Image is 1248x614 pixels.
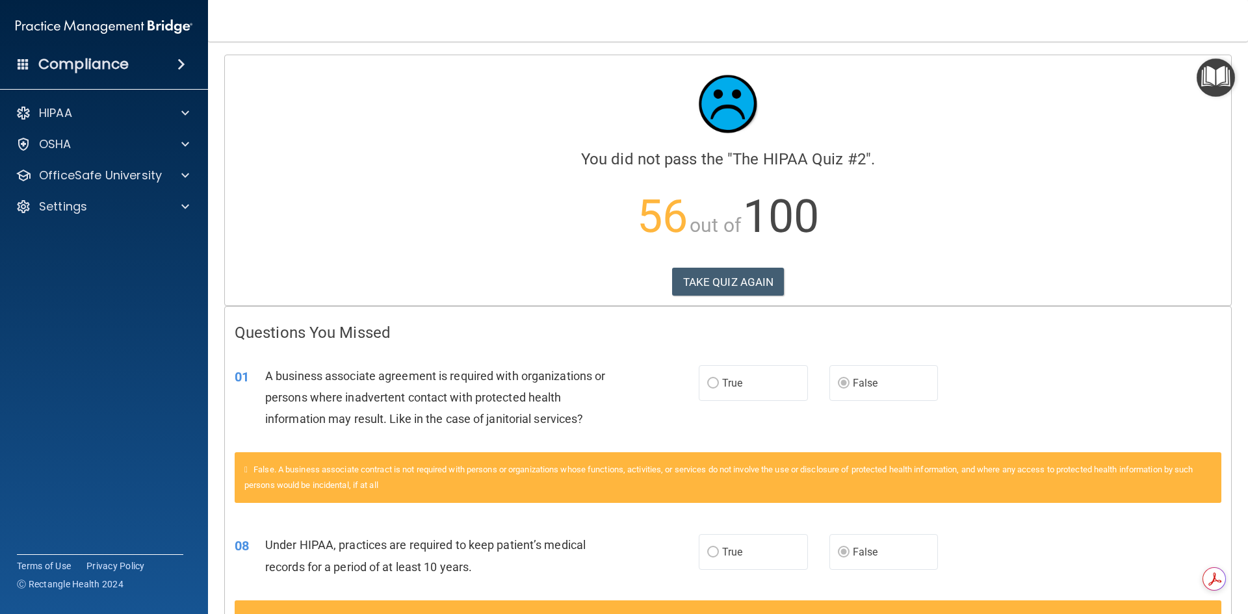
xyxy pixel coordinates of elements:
[838,379,850,389] input: False
[39,105,72,121] p: HIPAA
[17,578,123,591] span: Ⓒ Rectangle Health 2024
[672,268,785,296] button: TAKE QUIZ AGAIN
[39,168,162,183] p: OfficeSafe University
[86,559,145,572] a: Privacy Policy
[16,105,189,121] a: HIPAA
[707,548,719,557] input: True
[16,136,189,152] a: OSHA
[690,214,741,237] span: out of
[39,199,87,214] p: Settings
[16,168,189,183] a: OfficeSafe University
[235,369,249,385] span: 01
[853,377,878,389] span: False
[265,369,605,426] span: A business associate agreement is required with organizations or persons where inadvertent contac...
[743,190,819,243] span: 100
[38,55,129,73] h4: Compliance
[235,538,249,554] span: 08
[1197,58,1235,97] button: Open Resource Center
[16,199,189,214] a: Settings
[265,538,586,573] span: Under HIPAA, practices are required to keep patient’s medical records for a period of at least 10...
[722,377,742,389] span: True
[17,559,71,572] a: Terms of Use
[689,65,767,143] img: sad_face.ecc698e2.jpg
[853,546,878,558] span: False
[733,150,866,168] span: The HIPAA Quiz #2
[16,14,192,40] img: PMB logo
[235,151,1221,168] h4: You did not pass the " ".
[1183,524,1232,574] iframe: Drift Widget Chat Controller
[637,190,688,243] span: 56
[244,465,1193,490] span: False. A business associate contract is not required with persons or organizations whose function...
[707,379,719,389] input: True
[838,548,850,557] input: False
[722,546,742,558] span: True
[39,136,71,152] p: OSHA
[235,324,1221,341] h4: Questions You Missed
